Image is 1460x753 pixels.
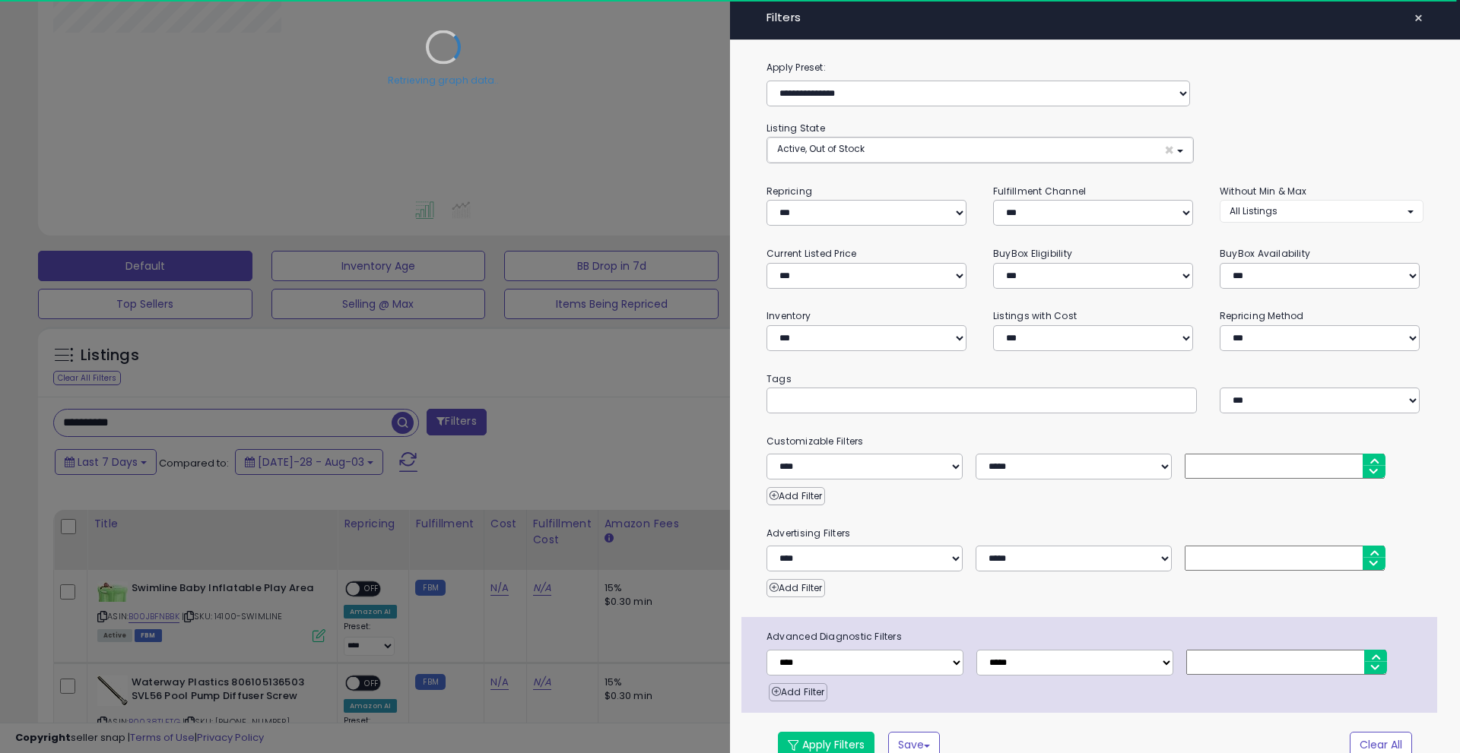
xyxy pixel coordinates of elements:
[769,683,827,701] button: Add Filter
[1408,8,1430,29] button: ×
[766,487,825,505] button: Add Filter
[755,433,1435,450] small: Customizable Filters
[766,579,825,597] button: Add Filter
[1220,309,1304,322] small: Repricing Method
[1164,142,1174,158] span: ×
[766,11,1423,24] h4: Filters
[993,247,1072,260] small: BuyBox Eligibility
[1220,200,1423,222] button: All Listings
[766,247,856,260] small: Current Listed Price
[1220,185,1307,198] small: Without Min & Max
[755,371,1435,388] small: Tags
[993,309,1077,322] small: Listings with Cost
[993,185,1086,198] small: Fulfillment Channel
[755,628,1437,645] span: Advanced Diagnostic Filters
[755,59,1435,76] label: Apply Preset:
[1230,204,1277,217] span: All Listings
[1220,247,1310,260] small: BuyBox Availability
[1414,8,1423,29] span: ×
[755,525,1435,542] small: Advertising Filters
[767,138,1193,163] button: Active, Out of Stock ×
[388,73,499,87] div: Retrieving graph data..
[766,309,811,322] small: Inventory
